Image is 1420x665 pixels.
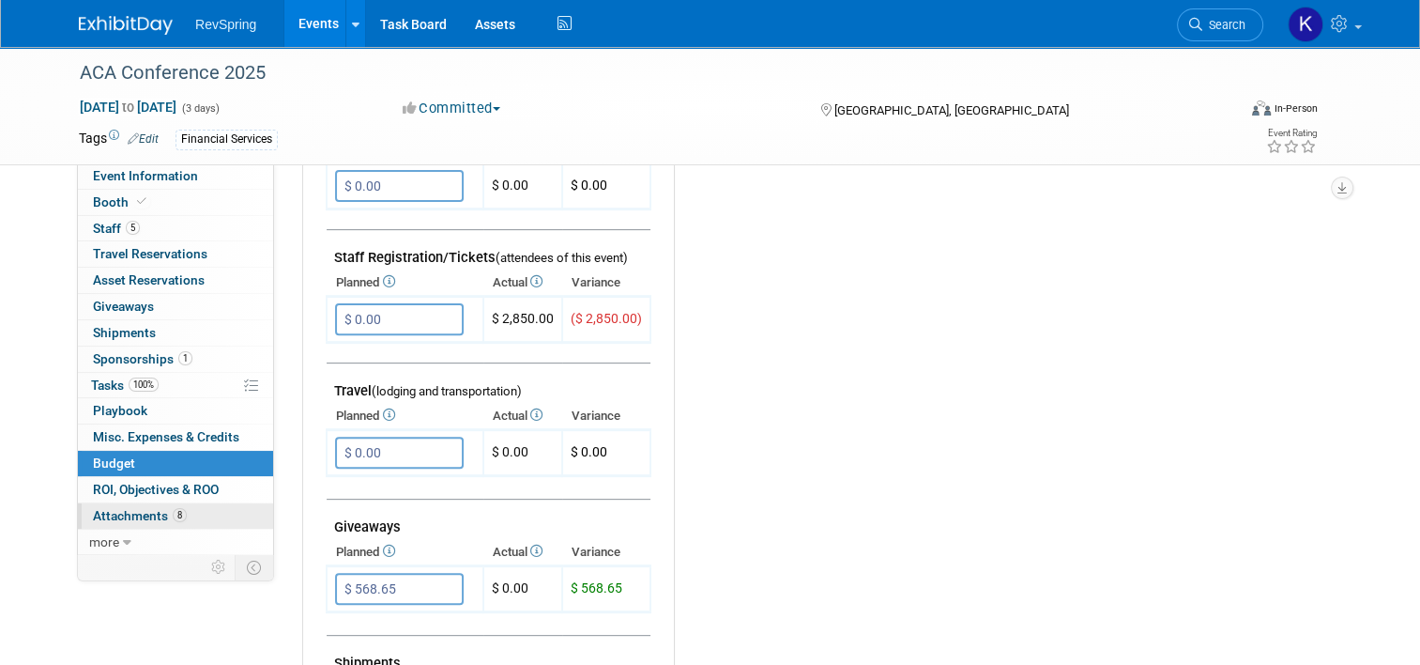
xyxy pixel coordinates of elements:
[93,482,219,497] span: ROI, Objectives & ROO
[93,351,192,366] span: Sponsorships
[93,246,207,261] span: Travel Reservations
[483,163,562,209] td: $ 0.00
[78,425,273,450] a: Misc. Expenses & Credits
[173,508,187,522] span: 8
[562,270,650,296] th: Variance
[93,508,187,523] span: Attachments
[483,566,562,612] td: $ 0.00
[78,294,273,319] a: Giveaways
[571,311,642,326] span: ($ 2,850.00)
[180,102,220,115] span: (3 days)
[483,297,562,343] td: $ 2,850.00
[1274,101,1318,116] div: In-Person
[483,430,562,476] td: $ 0.00
[327,500,650,540] td: Giveaways
[79,16,173,35] img: ExhibitDay
[571,444,607,459] span: $ 0.00
[78,530,273,555] a: more
[93,168,198,183] span: Event Information
[571,178,607,193] span: $ 0.00
[93,272,205,287] span: Asset Reservations
[1202,18,1245,32] span: Search
[78,451,273,476] a: Budget
[78,347,273,372] a: Sponsorships1
[372,384,522,398] span: (lodging and transportation)
[1252,101,1271,116] img: Format-Inperson.png
[93,194,150,209] span: Booth
[327,539,483,565] th: Planned
[78,503,273,529] a: Attachments8
[128,132,159,146] a: Edit
[562,539,650,565] th: Variance
[78,268,273,293] a: Asset Reservations
[129,378,159,392] span: 100%
[93,299,154,314] span: Giveaways
[78,216,273,241] a: Staff5
[834,103,1069,117] span: [GEOGRAPHIC_DATA], [GEOGRAPHIC_DATA]
[93,456,135,471] span: Budget
[1177,8,1263,41] a: Search
[1135,98,1318,126] div: Event Format
[396,99,508,118] button: Committed
[119,100,137,115] span: to
[78,320,273,346] a: Shipments
[93,221,140,236] span: Staff
[126,221,140,235] span: 5
[483,403,562,429] th: Actual
[327,230,650,271] td: Staff Registration/Tickets
[93,429,239,444] span: Misc. Expenses & Credits
[562,403,650,429] th: Variance
[327,403,483,429] th: Planned
[78,398,273,424] a: Playbook
[203,555,236,580] td: Personalize Event Tab Strip
[327,363,650,404] td: Travel
[93,403,147,418] span: Playbook
[137,196,146,207] i: Booth reservation complete
[73,56,1213,90] div: ACA Conference 2025
[1288,7,1323,42] img: Kelsey Culver
[93,325,156,340] span: Shipments
[89,534,119,549] span: more
[483,539,562,565] th: Actual
[91,378,159,393] span: Tasks
[571,580,622,595] span: $ 568.65
[78,241,273,267] a: Travel Reservations
[79,129,159,150] td: Tags
[236,555,274,580] td: Toggle Event Tabs
[496,251,628,265] span: (attendees of this event)
[78,163,273,189] a: Event Information
[79,99,177,116] span: [DATE] [DATE]
[195,17,256,32] span: RevSpring
[78,190,273,215] a: Booth
[327,270,483,296] th: Planned
[483,270,562,296] th: Actual
[78,373,273,398] a: Tasks100%
[178,351,192,365] span: 1
[78,477,273,503] a: ROI, Objectives & ROO
[176,130,278,149] div: Financial Services
[1266,129,1317,138] div: Event Rating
